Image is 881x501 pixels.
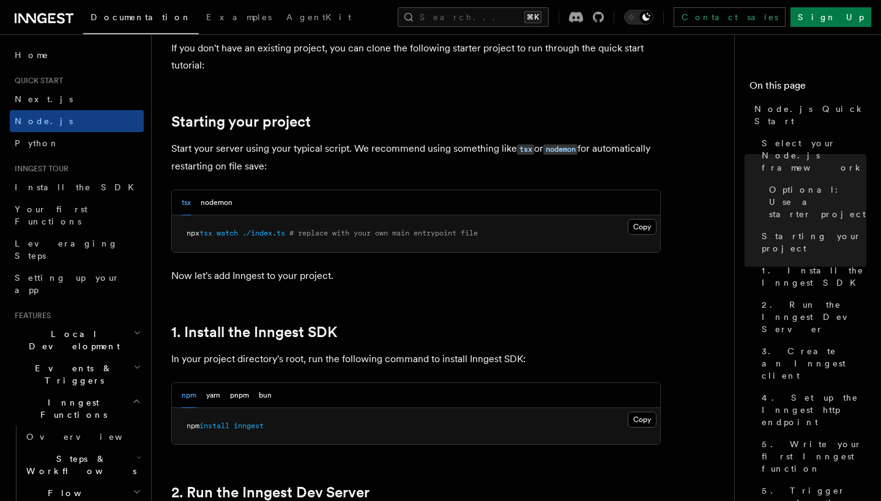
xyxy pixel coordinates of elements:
[749,98,866,132] a: Node.js Quick Start
[762,230,866,254] span: Starting your project
[171,267,661,284] p: Now let's add Inngest to your project.
[26,432,152,442] span: Overview
[182,383,196,408] button: npm
[171,351,661,368] p: In your project directory's root, run the following command to install Inngest SDK:
[182,190,191,215] button: tsx
[10,362,133,387] span: Events & Triggers
[628,219,656,235] button: Copy
[757,259,866,294] a: 1. Install the Inngest SDK
[10,311,51,321] span: Features
[762,438,866,475] span: 5. Write your first Inngest function
[10,132,144,154] a: Python
[21,448,144,482] button: Steps & Workflows
[15,273,120,295] span: Setting up your app
[171,324,337,341] a: 1. Install the Inngest SDK
[279,4,359,33] a: AgentKit
[15,204,87,226] span: Your first Functions
[242,229,285,237] span: ./index.ts
[10,267,144,301] a: Setting up your app
[790,7,871,27] a: Sign Up
[10,88,144,110] a: Next.js
[206,383,220,408] button: yarn
[10,164,69,174] span: Inngest tour
[234,421,264,430] span: inngest
[171,40,661,74] p: If you don't have an existing project, you can clone the following starter project to run through...
[259,383,272,408] button: bun
[624,10,653,24] button: Toggle dark mode
[543,143,578,154] a: nodemon
[199,4,279,33] a: Examples
[524,11,541,23] kbd: ⌘K
[757,225,866,259] a: Starting your project
[757,340,866,387] a: 3. Create an Inngest client
[171,113,311,130] a: Starting your project
[15,182,141,192] span: Install the SDK
[206,12,272,22] span: Examples
[21,453,136,477] span: Steps & Workflows
[199,229,212,237] span: tsx
[762,392,866,428] span: 4. Set up the Inngest http endpoint
[517,144,534,155] code: tsx
[762,264,866,289] span: 1. Install the Inngest SDK
[754,103,866,127] span: Node.js Quick Start
[517,143,534,154] a: tsx
[764,179,866,225] a: Optional: Use a starter project
[10,176,144,198] a: Install the SDK
[91,12,191,22] span: Documentation
[83,4,199,34] a: Documentation
[10,198,144,232] a: Your first Functions
[187,421,199,430] span: npm
[217,229,238,237] span: watch
[171,140,661,175] p: Start your server using your typical script. We recommend using something like or for automatical...
[762,137,866,174] span: Select your Node.js framework
[10,328,133,352] span: Local Development
[757,433,866,480] a: 5. Write your first Inngest function
[15,138,59,148] span: Python
[749,78,866,98] h4: On this page
[762,345,866,382] span: 3. Create an Inngest client
[757,132,866,179] a: Select your Node.js framework
[398,7,549,27] button: Search...⌘K
[10,357,144,392] button: Events & Triggers
[10,44,144,66] a: Home
[543,144,578,155] code: nodemon
[171,484,370,501] a: 2. Run the Inngest Dev Server
[10,76,63,86] span: Quick start
[199,421,229,430] span: install
[674,7,786,27] a: Contact sales
[286,12,351,22] span: AgentKit
[15,94,73,104] span: Next.js
[628,412,656,428] button: Copy
[21,426,144,448] a: Overview
[10,396,132,421] span: Inngest Functions
[10,232,144,267] a: Leveraging Steps
[10,323,144,357] button: Local Development
[15,239,118,261] span: Leveraging Steps
[15,49,49,61] span: Home
[762,299,866,335] span: 2. Run the Inngest Dev Server
[757,387,866,433] a: 4. Set up the Inngest http endpoint
[757,294,866,340] a: 2. Run the Inngest Dev Server
[15,116,73,126] span: Node.js
[201,190,232,215] button: nodemon
[10,110,144,132] a: Node.js
[769,184,866,220] span: Optional: Use a starter project
[10,392,144,426] button: Inngest Functions
[187,229,199,237] span: npx
[289,229,478,237] span: # replace with your own main entrypoint file
[230,383,249,408] button: pnpm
